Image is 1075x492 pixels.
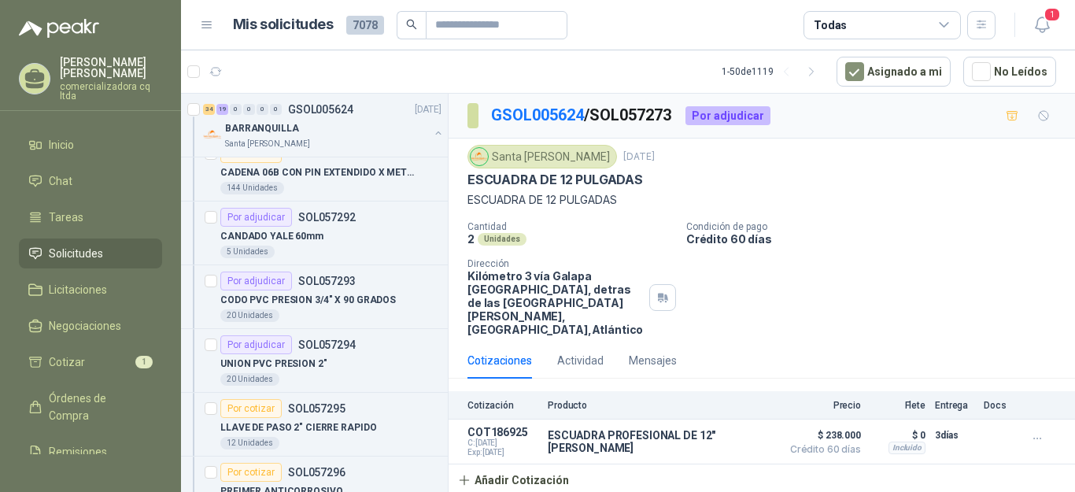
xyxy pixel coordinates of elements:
[467,221,674,232] p: Cantidad
[49,172,72,190] span: Chat
[491,103,673,128] p: / SOL057273
[60,57,162,79] p: [PERSON_NAME] [PERSON_NAME]
[19,239,162,268] a: Solicitudes
[19,347,162,377] a: Cotizar1
[49,245,103,262] span: Solicitudes
[491,105,584,124] a: GSOL005624
[19,166,162,196] a: Chat
[548,400,773,411] p: Producto
[60,82,162,101] p: comercializadora cq ltda
[288,104,353,115] p: GSOL005624
[686,232,1069,246] p: Crédito 60 días
[623,150,655,165] p: [DATE]
[181,393,448,457] a: Por cotizarSOL057295LLAVE DE PASO 2" CIERRE RAPIDO12 Unidades
[467,145,617,168] div: Santa [PERSON_NAME]
[49,390,147,424] span: Órdenes de Compra
[478,233,526,246] div: Unidades
[220,335,292,354] div: Por adjudicar
[19,275,162,305] a: Licitaciones
[782,426,861,445] span: $ 238.000
[19,437,162,467] a: Remisiones
[49,443,107,461] span: Remisiones
[19,130,162,160] a: Inicio
[19,383,162,431] a: Órdenes de Compra
[220,463,282,482] div: Por cotizar
[782,445,861,454] span: Crédito 60 días
[220,309,279,322] div: 20 Unidades
[467,269,643,336] p: Kilómetro 3 vía Galapa [GEOGRAPHIC_DATA], detras de las [GEOGRAPHIC_DATA][PERSON_NAME], [GEOGRAPH...
[243,104,255,115] div: 0
[888,442,925,454] div: Incluido
[216,104,228,115] div: 19
[19,202,162,232] a: Tareas
[288,403,345,414] p: SOL057295
[467,191,1056,209] p: ESCUADRA DE 12 PULGADAS
[782,400,861,411] p: Precio
[203,100,445,150] a: 34 19 0 0 0 0 GSOL005624[DATE] Company LogoBARRANQUILLASanta [PERSON_NAME]
[722,59,824,84] div: 1 - 50 de 1119
[230,104,242,115] div: 0
[298,212,356,223] p: SOL057292
[49,209,83,226] span: Tareas
[233,13,334,36] h1: Mis solicitudes
[220,208,292,227] div: Por adjudicar
[298,339,356,350] p: SOL057294
[181,138,448,202] a: Por cotizarSOL057291CADENA 06B CON PIN EXTENDIDO X METROS144 Unidades
[935,426,974,445] p: 3 días
[270,104,282,115] div: 0
[467,352,532,369] div: Cotizaciones
[346,16,384,35] span: 7078
[49,353,85,371] span: Cotizar
[49,136,74,154] span: Inicio
[220,229,323,244] p: CANDADO YALE 60mm
[415,102,441,117] p: [DATE]
[984,400,1015,411] p: Docs
[963,57,1056,87] button: No Leídos
[467,438,538,448] span: C: [DATE]
[220,182,284,194] div: 144 Unidades
[629,352,677,369] div: Mensajes
[49,281,107,298] span: Licitaciones
[220,373,279,386] div: 20 Unidades
[288,467,345,478] p: SOL057296
[814,17,847,34] div: Todas
[837,57,951,87] button: Asignado a mi
[19,311,162,341] a: Negociaciones
[406,19,417,30] span: search
[225,121,299,136] p: BARRANQUILLA
[467,426,538,438] p: COT186925
[685,106,770,125] div: Por adjudicar
[49,317,121,335] span: Negociaciones
[288,148,345,159] p: SOL057291
[557,352,604,369] div: Actividad
[467,400,538,411] p: Cotización
[298,276,356,287] p: SOL057293
[225,138,310,150] p: Santa [PERSON_NAME]
[870,400,925,411] p: Flete
[220,165,416,180] p: CADENA 06B CON PIN EXTENDIDO X METROS
[870,426,925,445] p: $ 0
[220,420,376,435] p: LLAVE DE PASO 2" CIERRE RAPIDO
[135,356,153,368] span: 1
[220,357,327,372] p: UNION PVC PRESION 2"
[686,221,1069,232] p: Condición de pago
[220,272,292,290] div: Por adjudicar
[203,125,222,144] img: Company Logo
[220,399,282,418] div: Por cotizar
[935,400,974,411] p: Entrega
[467,172,643,188] p: ESCUADRA DE 12 PULGADAS
[1028,11,1056,39] button: 1
[257,104,268,115] div: 0
[548,429,773,454] p: ESCUADRA PROFESIONAL DE 12" [PERSON_NAME]
[467,258,643,269] p: Dirección
[181,202,448,265] a: Por adjudicarSOL057292CANDADO YALE 60mm5 Unidades
[181,265,448,329] a: Por adjudicarSOL057293CODO PVC PRESION 3/4" X 90 GRADOS20 Unidades
[181,329,448,393] a: Por adjudicarSOL057294UNION PVC PRESION 2"20 Unidades
[220,293,396,308] p: CODO PVC PRESION 3/4" X 90 GRADOS
[467,448,538,457] span: Exp: [DATE]
[220,246,275,258] div: 5 Unidades
[19,19,99,38] img: Logo peakr
[203,104,215,115] div: 34
[471,148,488,165] img: Company Logo
[467,232,475,246] p: 2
